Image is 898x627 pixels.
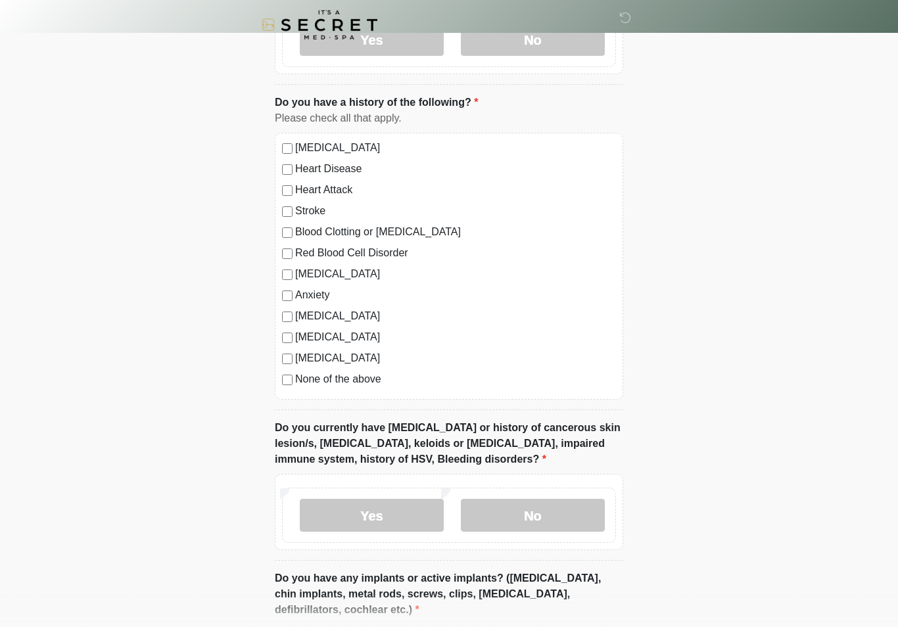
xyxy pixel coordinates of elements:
label: Yes [300,499,444,532]
input: [MEDICAL_DATA] [282,354,293,364]
input: [MEDICAL_DATA] [282,143,293,154]
input: Blood Clotting or [MEDICAL_DATA] [282,227,293,238]
input: [MEDICAL_DATA] [282,312,293,322]
input: Anxiety [282,290,293,301]
label: Heart Attack [295,182,616,198]
input: Red Blood Cell Disorder [282,248,293,259]
label: Do you have any implants or active implants? ([MEDICAL_DATA], chin implants, metal rods, screws, ... [275,570,623,618]
input: Stroke [282,206,293,217]
div: Please check all that apply. [275,110,623,126]
label: No [461,499,605,532]
label: None of the above [295,371,616,387]
input: [MEDICAL_DATA] [282,333,293,343]
label: Blood Clotting or [MEDICAL_DATA] [295,224,616,240]
label: Anxiety [295,287,616,303]
label: Red Blood Cell Disorder [295,245,616,261]
label: [MEDICAL_DATA] [295,329,616,345]
label: [MEDICAL_DATA] [295,308,616,324]
label: Heart Disease [295,161,616,177]
label: Do you have a history of the following? [275,95,478,110]
label: [MEDICAL_DATA] [295,266,616,282]
input: Heart Disease [282,164,293,175]
label: Stroke [295,203,616,219]
input: None of the above [282,375,293,385]
input: Heart Attack [282,185,293,196]
img: It's A Secret Med Spa Logo [262,10,377,39]
input: [MEDICAL_DATA] [282,269,293,280]
label: [MEDICAL_DATA] [295,140,616,156]
label: Do you currently have [MEDICAL_DATA] or history of cancerous skin lesion/s, [MEDICAL_DATA], keloi... [275,420,623,467]
label: [MEDICAL_DATA] [295,350,616,366]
